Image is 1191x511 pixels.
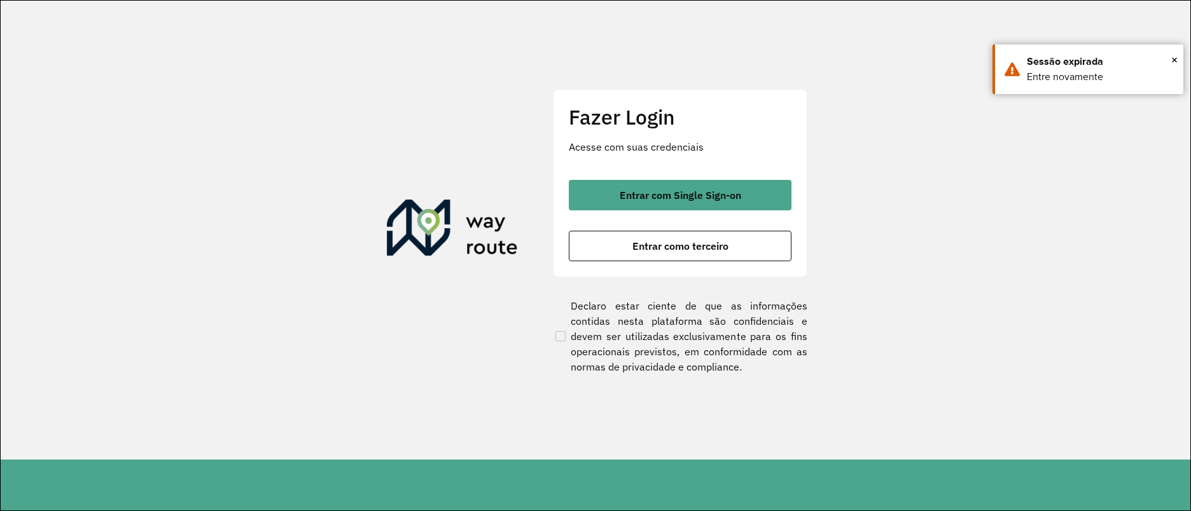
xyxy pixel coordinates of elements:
h2: Fazer Login [569,105,791,129]
p: Acesse com suas credenciais [569,139,791,154]
button: button [569,231,791,261]
button: Close [1171,50,1178,69]
span: Entrar como terceiro [632,241,728,251]
span: Entrar com Single Sign-on [620,190,741,200]
span: × [1171,50,1178,69]
button: button [569,180,791,210]
label: Declaro estar ciente de que as informações contidas nesta plataforma são confidenciais e devem se... [553,298,807,374]
div: Entre novamente [1027,69,1174,85]
img: Roteirizador AmbevTech [387,200,518,261]
div: Sessão expirada [1027,54,1174,69]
